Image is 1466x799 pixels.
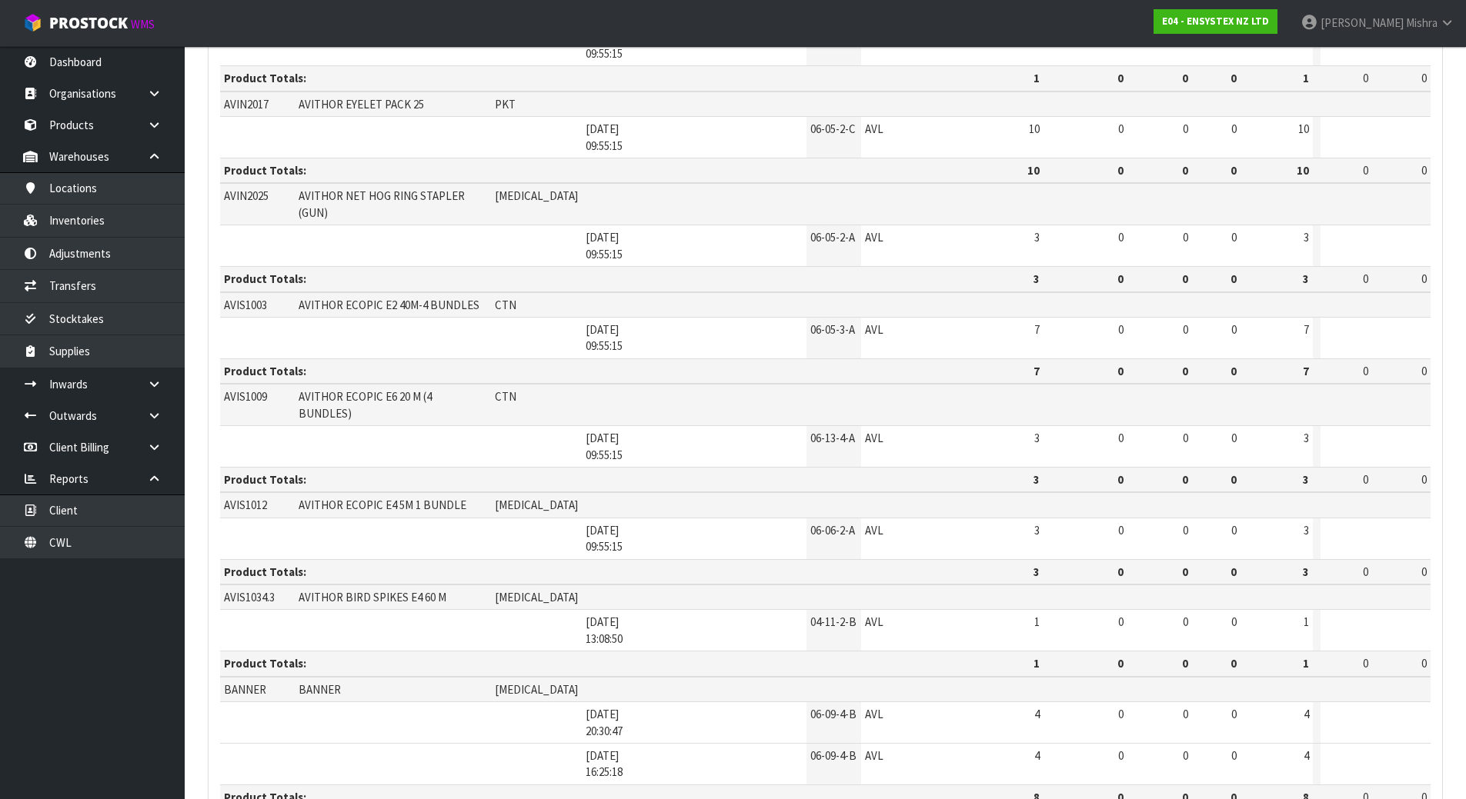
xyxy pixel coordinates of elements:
span: 06-09-4-B [810,748,857,763]
span: [DATE] 13:08:50 [586,614,623,645]
span: 0 [1118,122,1124,136]
strong: 0 [1117,71,1124,85]
strong: 0 [1117,564,1124,579]
span: 0 [1118,748,1124,763]
span: [DATE] 09:55:15 [586,431,623,461]
span: 0 [1118,230,1124,245]
span: 0 [1118,523,1124,538]
strong: 0 [1231,364,1237,378]
span: AVL [865,707,883,721]
span: 06-05-2-A [810,230,855,245]
strong: 10 [1297,163,1309,178]
span: AVL [865,230,883,245]
strong: 3 [1034,271,1040,286]
strong: 0 [1182,472,1188,487]
strong: 0 [1182,564,1188,579]
span: 0 [1183,122,1188,136]
strong: Product Totals: [224,163,306,178]
strong: 1 [1034,71,1040,85]
strong: Product Totals: [224,656,306,671]
strong: 0 [1117,271,1124,286]
span: [PERSON_NAME] [1321,15,1404,30]
strong: 0 [1231,163,1237,178]
span: 0 [1421,656,1427,671]
a: E04 - ENSYSTEX NZ LTD [1154,9,1277,34]
span: 10 [1298,122,1309,136]
span: 0 [1231,122,1237,136]
span: AVITHOR ECOPIC E4 5M 1 BUNDLE [299,498,466,512]
span: [DATE] 09:55:15 [586,523,623,554]
span: 0 [1231,431,1237,445]
span: AVL [865,431,883,445]
span: AVIN2017 [224,97,269,112]
span: 0 [1231,322,1237,337]
span: [MEDICAL_DATA] [495,590,578,604]
span: 0 [1363,472,1368,487]
span: 0 [1231,614,1237,629]
span: [DATE] 09:55:15 [586,122,623,152]
span: 1 [1304,614,1309,629]
strong: 0 [1231,472,1237,487]
strong: 0 [1117,163,1124,178]
span: 06-09-4-B [810,707,857,721]
span: 7 [1304,322,1309,337]
span: AVL [865,748,883,763]
strong: 0 [1182,656,1188,671]
span: 0 [1183,230,1188,245]
span: 0 [1421,163,1427,178]
span: 10 [1029,122,1040,136]
span: BANNER [224,682,266,697]
span: AVITHOR ECOPIC E6 20 M (4 BUNDLES) [299,389,432,420]
span: 0 [1231,230,1237,245]
span: AVIS1034.3 [224,590,275,604]
span: 3 [1034,431,1040,445]
span: 3 [1304,431,1309,445]
span: 7 [1034,322,1040,337]
span: AVIS1003 [224,298,267,312]
strong: 0 [1117,656,1124,671]
span: 0 [1421,472,1427,487]
small: WMS [131,17,155,32]
strong: Product Totals: [224,71,306,85]
strong: 3 [1303,564,1309,579]
span: 0 [1118,322,1124,337]
strong: 7 [1034,364,1040,378]
span: CTN [495,298,516,312]
span: 0 [1118,707,1124,721]
span: 3 [1304,523,1309,538]
span: 0 [1183,523,1188,538]
strong: Product Totals: [224,472,306,487]
span: 0 [1421,564,1427,579]
strong: 3 [1034,472,1040,487]
span: 0 [1421,364,1427,378]
strong: 0 [1117,364,1124,378]
span: AVL [865,322,883,337]
strong: 0 [1182,271,1188,286]
strong: 3 [1034,564,1040,579]
span: AVITHOR EYELET PACK 25 [299,97,424,112]
span: BANNER [299,682,341,697]
span: 0 [1421,71,1427,85]
span: AVIS1012 [224,498,267,512]
span: 0 [1363,564,1368,579]
span: 0 [1363,163,1368,178]
strong: 3 [1303,472,1309,487]
span: 4 [1304,707,1309,721]
span: AVITHOR BIRD SPIKES E4 60 M [299,590,446,604]
span: 3 [1304,230,1309,245]
span: 3 [1034,523,1040,538]
strong: 0 [1231,564,1237,579]
span: AVIS1009 [224,389,267,404]
span: 0 [1183,614,1188,629]
span: CTN [495,389,516,404]
span: [MEDICAL_DATA] [495,188,578,203]
strong: 1 [1303,656,1309,671]
span: 0 [1118,614,1124,629]
span: ProStock [49,13,128,33]
span: 0 [1183,431,1188,445]
span: AVITHOR NET HOG RING STAPLER (GUN) [299,188,465,219]
span: 0 [1231,523,1237,538]
span: [DATE] 09:55:15 [586,230,623,261]
span: 4 [1034,707,1040,721]
strong: Product Totals: [224,364,306,378]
